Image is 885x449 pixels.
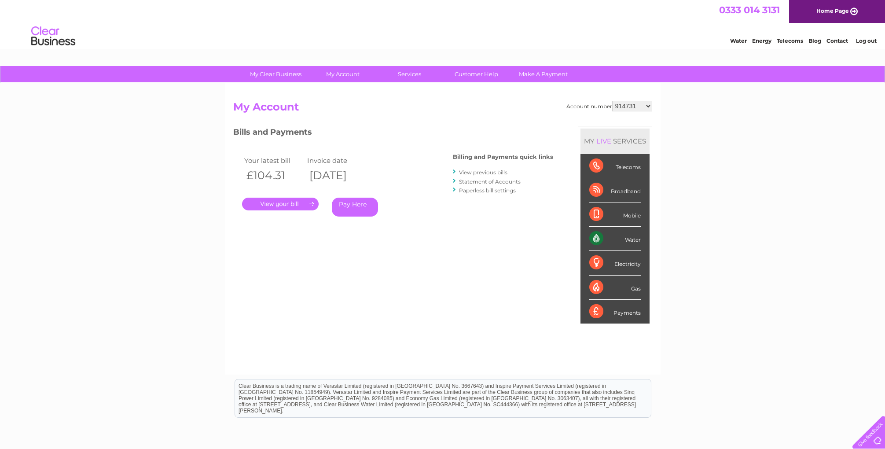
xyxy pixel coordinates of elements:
[233,126,553,141] h3: Bills and Payments
[719,4,780,15] a: 0333 014 3131
[595,137,613,145] div: LIVE
[233,101,652,118] h2: My Account
[31,23,76,50] img: logo.png
[305,166,368,184] th: [DATE]
[777,37,803,44] a: Telecoms
[242,155,305,166] td: Your latest bill
[856,37,877,44] a: Log out
[459,187,516,194] a: Paperless bill settings
[589,154,641,178] div: Telecoms
[306,66,379,82] a: My Account
[589,178,641,202] div: Broadband
[235,5,651,43] div: Clear Business is a trading name of Verastar Limited (registered in [GEOGRAPHIC_DATA] No. 3667643...
[752,37,771,44] a: Energy
[459,178,521,185] a: Statement of Accounts
[440,66,513,82] a: Customer Help
[589,276,641,300] div: Gas
[730,37,747,44] a: Water
[242,198,319,210] a: .
[826,37,848,44] a: Contact
[589,202,641,227] div: Mobile
[589,227,641,251] div: Water
[589,300,641,324] div: Payments
[507,66,580,82] a: Make A Payment
[580,129,650,154] div: MY SERVICES
[305,155,368,166] td: Invoice date
[453,154,553,160] h4: Billing and Payments quick links
[566,101,652,111] div: Account number
[373,66,446,82] a: Services
[239,66,312,82] a: My Clear Business
[808,37,821,44] a: Blog
[589,251,641,275] div: Electricity
[332,198,378,217] a: Pay Here
[242,166,305,184] th: £104.31
[459,169,507,176] a: View previous bills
